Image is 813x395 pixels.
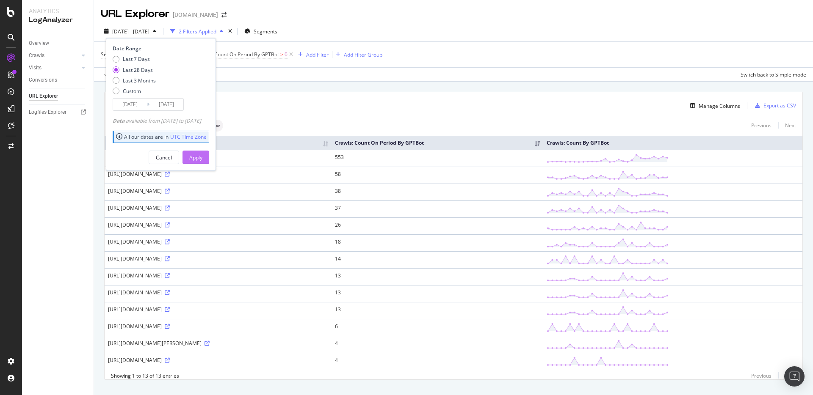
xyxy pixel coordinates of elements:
span: Segments [254,28,277,35]
td: 38 [332,184,543,200]
td: 4 [332,353,543,370]
div: LogAnalyzer [29,15,87,25]
button: Add Filter [295,49,329,60]
div: Last 3 Months [123,77,156,84]
div: Cancel [156,154,172,161]
div: Last 28 Days [113,66,156,74]
div: Conversions [29,76,57,85]
div: [URL][DOMAIN_NAME] [108,272,328,279]
div: Apply [189,154,202,161]
td: 6 [332,319,543,336]
span: > [280,51,283,58]
button: Add Filter Group [332,49,382,60]
div: [DOMAIN_NAME] [173,11,218,19]
button: [DATE] - [DATE] [101,25,160,38]
div: Export as CSV [763,102,796,109]
div: Manage Columns [699,102,740,110]
button: 2 Filters Applied [167,25,227,38]
div: URL Explorer [101,7,169,21]
div: Custom [113,88,156,95]
a: Visits [29,63,79,72]
div: arrow-right-arrow-left [221,12,227,18]
div: [URL][DOMAIN_NAME][PERSON_NAME] [108,154,328,161]
div: Crawls [29,51,44,60]
div: [URL][DOMAIN_NAME] [108,238,328,245]
div: Add Filter [306,51,329,58]
div: Last 3 Months [113,77,156,84]
div: [URL][DOMAIN_NAME] [108,204,328,211]
button: Manage Columns [687,101,740,111]
a: URL Explorer [29,92,88,101]
div: Logfiles Explorer [29,108,66,117]
th: Crawls: Count On Period By GPTBot: activate to sort column ascending [332,136,543,150]
div: Custom [123,88,141,95]
td: 26 [332,217,543,234]
div: Switch back to Simple mode [741,71,806,78]
span: [DATE] - [DATE] [112,28,149,35]
button: Segments [241,25,281,38]
td: 553 [332,150,543,167]
td: 4 [332,336,543,353]
div: Add Filter Group [344,51,382,58]
div: Last 7 Days [123,55,150,63]
div: [URL][DOMAIN_NAME] [108,221,328,228]
div: [URL][DOMAIN_NAME] [108,289,328,296]
div: Showing 1 to 13 of 13 entries [111,372,179,379]
td: 18 [332,234,543,251]
div: [URL][DOMAIN_NAME] [108,255,328,262]
div: times [227,27,234,36]
a: Conversions [29,76,88,85]
input: Start Date [113,99,147,110]
div: Last 7 Days [113,55,156,63]
div: Last 28 Days [123,66,153,74]
td: 14 [332,251,543,268]
td: 13 [332,302,543,319]
input: End Date [149,99,183,110]
div: [URL][DOMAIN_NAME] [108,187,328,195]
td: 58 [332,167,543,184]
div: URL Explorer [29,92,58,101]
div: Date Range [113,45,207,52]
div: [URL][DOMAIN_NAME] [108,170,328,178]
span: Data [113,117,126,124]
td: 13 [332,268,543,285]
span: Crawls: Count On Period By GPTBot [196,51,279,58]
th: Crawls: Count By GPTBot [543,136,802,150]
a: Crawls [29,51,79,60]
div: Open Intercom Messenger [784,366,805,387]
td: 13 [332,285,543,302]
div: Overview [29,39,49,48]
div: [URL][DOMAIN_NAME] [108,357,328,364]
div: [URL][DOMAIN_NAME][PERSON_NAME] [108,340,328,347]
th: Full URL: activate to sort column ascending [105,136,332,150]
span: Segments: Resource Page [101,51,162,58]
div: All our dates are in [116,133,207,140]
div: Visits [29,63,41,72]
div: available from [DATE] to [DATE] [113,117,201,124]
button: Switch back to Simple mode [737,68,806,81]
button: Apply [183,151,209,164]
a: UTC Time Zone [170,133,207,140]
div: [URL][DOMAIN_NAME] [108,323,328,330]
a: Overview [29,39,88,48]
div: 2 Filters Applied [179,28,216,35]
button: Export as CSV [752,99,796,112]
div: [URL][DOMAIN_NAME] [108,306,328,313]
button: Apply [101,68,125,81]
td: 37 [332,200,543,217]
span: 0 [285,49,288,60]
a: Logfiles Explorer [29,108,88,117]
button: Cancel [149,151,179,164]
div: Analytics [29,7,87,15]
